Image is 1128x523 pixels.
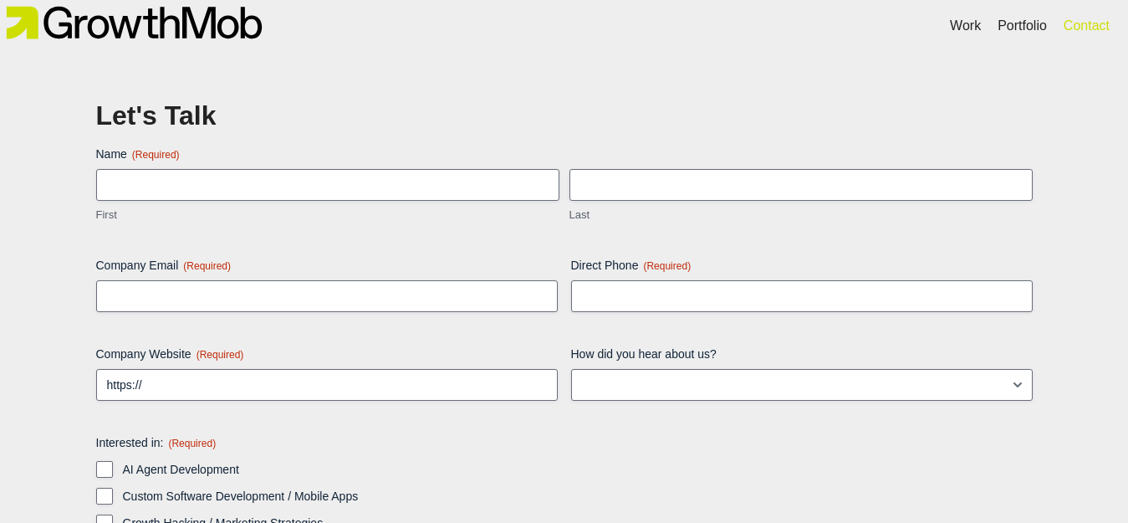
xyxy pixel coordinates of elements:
[96,257,558,274] label: Company Email
[96,208,559,223] label: First
[168,438,216,449] span: (Required)
[96,346,558,362] label: Company Website
[123,488,1033,505] label: Custom Software Development / Mobile Apps
[132,149,180,161] span: (Required)
[998,16,1047,36] a: Portfolio
[643,260,691,272] span: (Required)
[123,461,1033,478] label: AI Agent Development
[96,146,180,162] legend: Name
[1064,16,1110,36] a: Contact
[942,12,1118,40] nav: Main nav
[96,369,558,401] input: https://
[950,16,981,36] a: Work
[197,349,244,361] span: (Required)
[183,260,231,272] span: (Required)
[571,346,1033,362] label: How did you hear about us?
[96,434,217,451] legend: Interested in:
[569,208,1033,223] label: Last
[571,257,1033,274] label: Direct Phone
[96,102,1033,129] h2: Let's Talk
